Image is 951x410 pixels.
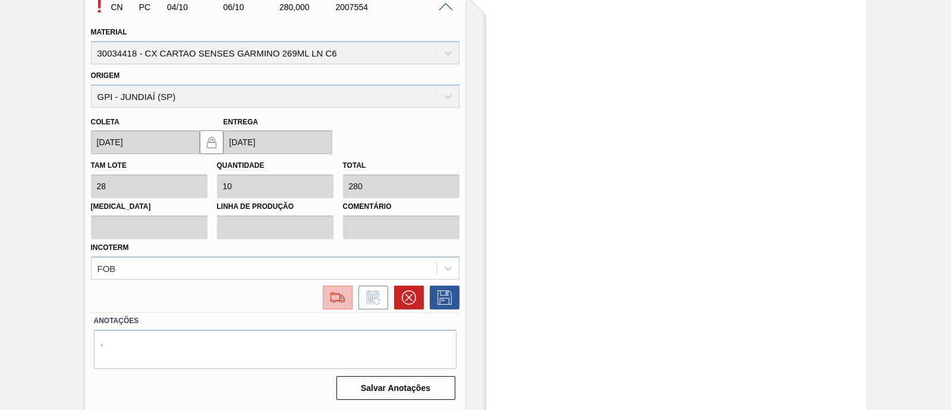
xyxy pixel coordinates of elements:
button: locked [200,130,223,154]
button: Salvar Anotações [336,376,455,400]
div: 06/10/2025 [221,2,282,12]
label: Total [343,161,366,170]
label: Comentário [343,198,459,215]
label: Linha de Produção [217,198,333,215]
div: Cancelar pedido [388,286,424,309]
p: CN [111,2,134,12]
div: 04/10/2025 [164,2,226,12]
label: Coleta [91,118,119,126]
img: locked [204,135,219,149]
label: Entrega [223,118,259,126]
div: Pedido de Compra [136,2,165,12]
label: Quantidade [217,161,264,170]
div: 2007554 [333,2,395,12]
div: FOB [97,263,116,273]
label: [MEDICAL_DATA] [91,198,207,215]
textarea: . [94,330,456,369]
input: dd/mm/yyyy [91,130,200,154]
div: Ir para Composição de Carga [317,286,352,309]
input: dd/mm/yyyy [223,130,332,154]
label: Anotações [94,312,456,330]
label: Origem [91,71,120,80]
div: Salvar Pedido [424,286,459,309]
label: Incoterm [91,243,129,252]
label: Material [91,28,127,36]
div: Informar alteração no pedido [352,286,388,309]
div: 280,000 [276,2,338,12]
label: Tam lote [91,161,127,170]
